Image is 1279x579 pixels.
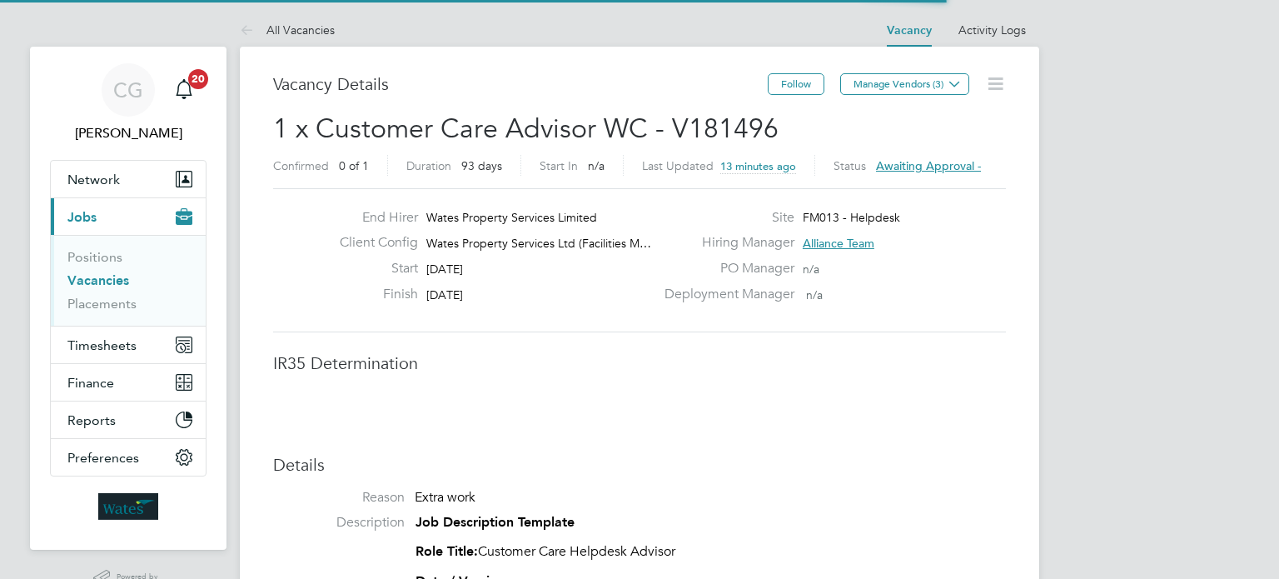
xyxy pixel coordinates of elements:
a: Vacancy [887,23,932,37]
button: Timesheets [51,327,206,363]
strong: Job Description Template [416,514,575,530]
span: Timesheets [67,337,137,353]
a: Positions [67,249,122,265]
strong: Role Title: [416,543,478,559]
span: [DATE] [426,287,463,302]
label: Duration [406,158,451,173]
span: 13 minutes ago [720,159,796,173]
a: CG[PERSON_NAME] [50,63,207,143]
span: Network [67,172,120,187]
a: Placements [67,296,137,312]
span: 0 of 1 [339,158,369,173]
p: Customer Care Helpdesk Advisor [416,543,1006,561]
label: End Hirer [326,209,418,227]
h3: IR35 Determination [273,352,1006,374]
span: 93 days [461,158,502,173]
span: FM013 - Helpdesk [803,210,900,225]
label: Status [834,158,866,173]
button: Preferences [51,439,206,476]
span: n/a [806,287,823,302]
label: Client Config [326,234,418,252]
a: All Vacancies [240,22,335,37]
span: Extra work [415,489,475,506]
label: Start [326,260,418,277]
h3: Details [273,454,1006,476]
label: PO Manager [654,260,794,277]
a: 20 [167,63,201,117]
label: Finish [326,286,418,303]
span: Wates Property Services Ltd (Facilities M… [426,236,651,251]
span: Alliance Team [803,236,874,251]
label: Site [654,209,794,227]
label: Description [273,514,405,532]
button: Reports [51,402,206,438]
button: Follow [768,73,824,95]
span: Chey Godfrey [50,123,207,143]
span: 20 [188,69,208,89]
span: 1 x Customer Care Advisor WC - V181496 [273,112,779,145]
a: Go to home page [50,493,207,520]
h3: Vacancy Details [273,73,768,95]
span: Wates Property Services Limited [426,210,597,225]
span: Preferences [67,450,139,466]
label: Confirmed [273,158,329,173]
label: Last Updated [642,158,714,173]
img: wates-logo-retina.png [98,493,158,520]
button: Finance [51,364,206,401]
span: n/a [803,262,819,277]
label: Deployment Manager [654,286,794,303]
span: Awaiting approval - [876,158,981,173]
span: [DATE] [426,262,463,277]
label: Hiring Manager [654,234,794,252]
a: Vacancies [67,272,129,288]
span: Jobs [67,209,97,225]
span: Finance [67,375,114,391]
span: CG [113,79,143,101]
button: Manage Vendors (3) [840,73,969,95]
button: Network [51,161,206,197]
button: Jobs [51,198,206,235]
span: n/a [588,158,605,173]
nav: Main navigation [30,47,226,550]
label: Reason [273,489,405,507]
span: Reports [67,412,116,428]
div: Jobs [51,235,206,326]
label: Start In [540,158,578,173]
a: Activity Logs [958,22,1026,37]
